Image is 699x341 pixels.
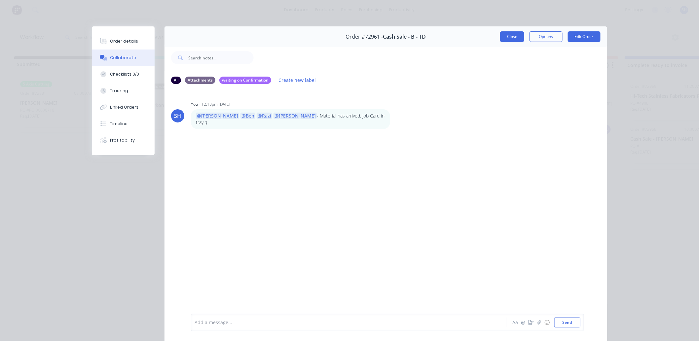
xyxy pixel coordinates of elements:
div: Tracking [110,88,129,94]
button: Edit Order [568,31,601,42]
div: - 12:18pm [DATE] [199,101,230,107]
div: SH [174,112,181,120]
button: ☺ [543,319,551,326]
button: Tracking [92,83,155,99]
div: Timeline [110,121,128,127]
input: Search notes... [188,51,254,64]
button: Profitability [92,132,155,149]
span: Cash Sale - B - TD [383,34,426,40]
div: Order details [110,38,138,44]
button: Checklists 0/0 [92,66,155,83]
span: Order #72961 - [346,34,383,40]
button: Order details [92,33,155,50]
button: Aa [511,319,519,326]
button: @ [519,319,527,326]
button: Timeline [92,116,155,132]
button: Send [554,318,580,327]
p: - Material has arrived. Job Card in tray :) [196,113,385,126]
button: Create new label [275,76,319,85]
button: Options [530,31,563,42]
button: Close [500,31,524,42]
div: All [171,77,181,84]
span: @[PERSON_NAME] [196,113,239,119]
div: Checklists 0/0 [110,71,139,77]
div: waiting on Confirmation [219,77,271,84]
div: You [191,101,198,107]
div: Profitability [110,137,135,143]
div: Collaborate [110,55,136,61]
button: Collaborate [92,50,155,66]
span: @Ben [240,113,255,119]
div: Linked Orders [110,104,139,110]
span: @Razi [257,113,272,119]
span: @[PERSON_NAME] [274,113,317,119]
div: Attachments [185,77,215,84]
button: Linked Orders [92,99,155,116]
